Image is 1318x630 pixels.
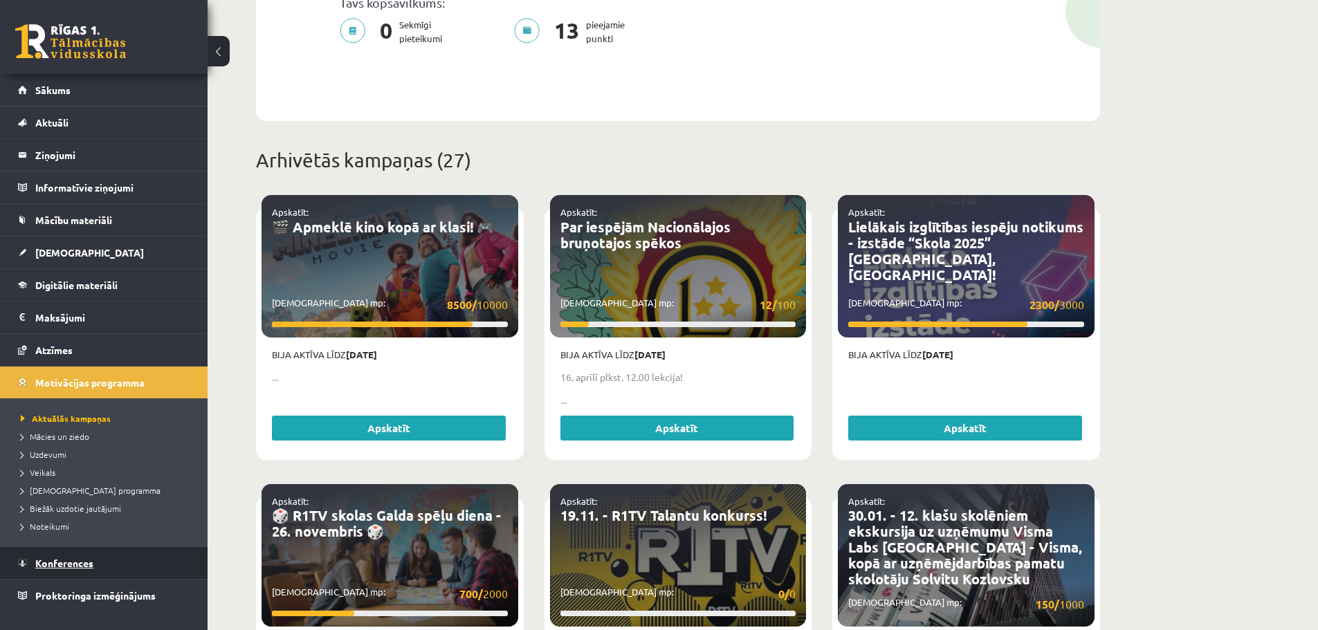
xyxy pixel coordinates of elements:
[35,589,156,602] span: Proktoringa izmēģinājums
[778,586,789,601] strong: 0/
[18,74,190,106] a: Sākums
[447,297,477,312] strong: 8500/
[760,296,796,313] span: 100
[547,18,586,46] span: 13
[560,371,683,383] strong: 16. aprīlī plkst. 12.00 lekcija!
[21,502,194,515] a: Biežāk uzdotie jautājumi
[21,520,194,532] a: Noteikumi
[21,467,55,478] span: Veikals
[848,595,1084,613] p: [DEMOGRAPHIC_DATA] mp:
[346,349,377,360] strong: [DATE]
[459,586,483,601] strong: 700/
[340,18,450,46] p: Sekmīgi pieteikumi
[560,206,597,218] a: Apskatīt:
[560,506,767,524] a: 19.11. - R1TV Talantu konkurss!
[560,348,796,362] p: Bija aktīva līdz
[21,413,111,424] span: Aktuālās kampaņas
[21,466,194,479] a: Veikals
[18,302,190,333] a: Maksājumi
[18,580,190,611] a: Proktoringa izmēģinājums
[272,296,508,313] p: [DEMOGRAPHIC_DATA] mp:
[1036,597,1059,611] strong: 150/
[21,485,161,496] span: [DEMOGRAPHIC_DATA] programma
[35,302,190,333] legend: Maksājumi
[447,296,508,313] span: 10000
[272,585,508,602] p: [DEMOGRAPHIC_DATA] mp:
[21,484,194,497] a: [DEMOGRAPHIC_DATA] programma
[21,449,66,460] span: Uzdevumi
[35,214,112,226] span: Mācību materiāli
[272,506,502,540] a: 🎲 R1TV skolas Galda spēļu diena - 26. novembris 🎲
[18,367,190,398] a: Motivācijas programma
[272,416,506,441] a: Apskatīt
[760,297,777,312] strong: 12/
[560,218,731,252] a: Par iespējām Nacionālajos bruņotajos spēkos
[1029,297,1059,312] strong: 2300/
[35,557,93,569] span: Konferences
[560,416,794,441] a: Apskatīt
[35,279,118,291] span: Digitālie materiāli
[35,376,145,389] span: Motivācijas programma
[560,296,796,313] p: [DEMOGRAPHIC_DATA] mp:
[35,246,144,259] span: [DEMOGRAPHIC_DATA]
[848,416,1082,441] a: Apskatīt
[18,547,190,579] a: Konferences
[21,431,89,442] span: Mācies un ziedo
[922,349,953,360] strong: [DATE]
[21,503,121,514] span: Biežāk uzdotie jautājumi
[35,139,190,171] legend: Ziņojumi
[634,349,666,360] strong: [DATE]
[272,218,494,236] a: 🎬 Apmeklē kino kopā ar klasi! 🎮
[272,206,309,218] a: Apskatīt:
[18,204,190,236] a: Mācību materiāli
[21,448,194,461] a: Uzdevumi
[18,237,190,268] a: [DEMOGRAPHIC_DATA]
[1029,296,1084,313] span: 3000
[848,296,1084,313] p: [DEMOGRAPHIC_DATA] mp:
[18,269,190,301] a: Digitālie materiāli
[560,495,597,507] a: Apskatīt:
[256,146,1100,175] p: Arhivētās kampaņas (27)
[272,370,508,385] p: ...
[272,348,508,362] p: Bija aktīva līdz
[459,585,508,602] span: 2000
[848,218,1083,284] a: Lielākais izglītības iespēju notikums - izstāde “Skola 2025” [GEOGRAPHIC_DATA], [GEOGRAPHIC_DATA]!
[18,334,190,366] a: Atzīmes
[21,412,194,425] a: Aktuālās kampaņas
[21,521,69,532] span: Noteikumi
[848,206,885,218] a: Apskatīt:
[848,506,1082,588] a: 30.01. - 12. klašu skolēniem ekskursija uz uzņēmumu Visma Labs [GEOGRAPHIC_DATA] - Visma, kopā ar...
[848,348,1084,362] p: Bija aktīva līdz
[848,495,885,507] a: Apskatīt:
[35,172,190,203] legend: Informatīvie ziņojumi
[560,585,796,602] p: [DEMOGRAPHIC_DATA] mp:
[35,116,68,129] span: Aktuāli
[778,585,796,602] span: 0
[15,24,126,59] a: Rīgas 1. Tālmācības vidusskola
[18,106,190,138] a: Aktuāli
[1036,595,1084,613] span: 1000
[373,18,399,46] span: 0
[18,139,190,171] a: Ziņojumi
[21,430,194,443] a: Mācies un ziedo
[18,172,190,203] a: Informatīvie ziņojumi
[35,344,73,356] span: Atzīmes
[514,18,633,46] p: pieejamie punkti
[272,495,309,507] a: Apskatīt:
[560,393,796,407] p: ...
[35,84,71,96] span: Sākums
